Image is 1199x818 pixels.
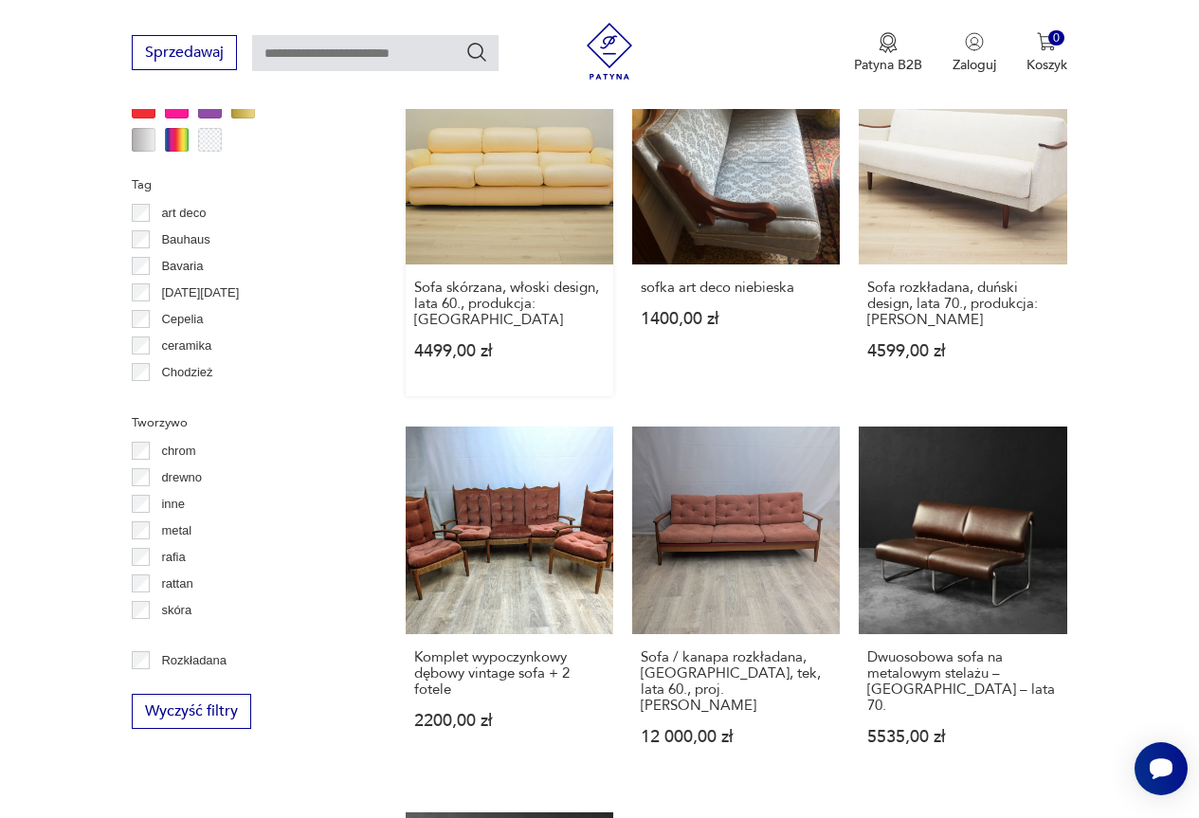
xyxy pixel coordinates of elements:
button: Wyczyść filtry [132,694,251,729]
p: [DATE][DATE] [161,282,239,303]
h3: Dwuosobowa sofa na metalowym stelażu – [GEOGRAPHIC_DATA] – lata 70. [867,649,1058,714]
h3: Sofa rozkładana, duński design, lata 70., produkcja: [PERSON_NAME] [867,280,1058,328]
iframe: Smartsupp widget button [1135,742,1188,795]
p: Bauhaus [161,229,209,250]
p: ceramika [161,336,211,356]
p: metal [161,520,191,541]
p: tkanina [161,627,201,647]
p: 5535,00 zł [867,729,1058,745]
p: 12 000,00 zł [641,729,831,745]
img: Ikonka użytkownika [965,32,984,51]
p: Zaloguj [953,56,996,74]
p: drewno [161,467,202,488]
p: Koszyk [1026,56,1067,74]
a: Sprzedawaj [132,47,237,61]
h3: sofka art deco niebieska [641,280,831,296]
h3: Sofa / kanapa rozkładana, [GEOGRAPHIC_DATA], tek, lata 60., proj. [PERSON_NAME] [641,649,831,714]
p: Ćmielów [161,389,209,409]
p: 2200,00 zł [414,713,605,729]
p: 4599,00 zł [867,343,1058,359]
p: Cepelia [161,309,203,330]
a: Ikona medaluPatyna B2B [854,32,922,74]
p: rattan [161,573,192,594]
button: Zaloguj [953,32,996,74]
p: Rozkładana [161,650,227,671]
div: 0 [1048,30,1064,46]
a: sofka art deco niebieskasofka art deco niebieska1400,00 zł [632,56,840,395]
p: art deco [161,203,206,224]
button: Sprzedawaj [132,35,237,70]
p: chrom [161,441,195,462]
p: Patyna B2B [854,56,922,74]
img: Ikona koszyka [1037,32,1056,51]
p: 4499,00 zł [414,343,605,359]
a: Sofa rozkładana, duński design, lata 70., produkcja: DaniaSofa rozkładana, duński design, lata 70... [859,56,1066,395]
img: Ikona medalu [879,32,898,53]
a: Sofa / kanapa rozkładana, Niemcy, tek, lata 60., proj. Eugen SchmidtSofa / kanapa rozkładana, [GE... [632,427,840,782]
p: inne [161,494,185,515]
button: Patyna B2B [854,32,922,74]
p: Bavaria [161,256,203,277]
p: Tag [132,174,360,195]
p: 1400,00 zł [641,311,831,327]
p: skóra [161,600,191,621]
button: Szukaj [465,41,488,64]
a: Komplet wypoczynkowy dębowy vintage sofa + 2 foteleKomplet wypoczynkowy dębowy vintage sofa + 2 f... [406,427,613,782]
button: 0Koszyk [1026,32,1067,74]
a: Dwuosobowa sofa na metalowym stelażu – Niemcy – lata 70.Dwuosobowa sofa na metalowym stelażu – [G... [859,427,1066,782]
h3: Komplet wypoczynkowy dębowy vintage sofa + 2 fotele [414,649,605,698]
h3: Sofa skórzana, włoski design, lata 60., produkcja: [GEOGRAPHIC_DATA] [414,280,605,328]
img: Patyna - sklep z meblami i dekoracjami vintage [581,23,638,80]
p: Chodzież [161,362,212,383]
a: Sofa skórzana, włoski design, lata 60., produkcja: WłochySofa skórzana, włoski design, lata 60., ... [406,56,613,395]
p: rafia [161,547,185,568]
p: Tworzywo [132,412,360,433]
